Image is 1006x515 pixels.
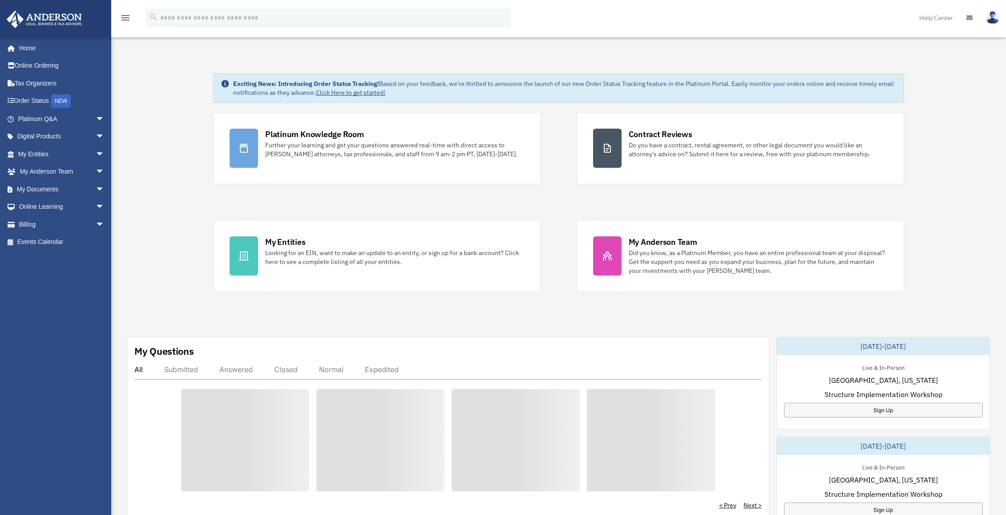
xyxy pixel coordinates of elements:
div: Live & In-Person [855,462,912,471]
div: Submitted [164,365,198,374]
i: search [149,12,158,22]
a: Order StatusNEW [6,92,118,110]
a: Platinum Q&Aarrow_drop_down [6,110,118,128]
span: arrow_drop_down [96,198,113,216]
a: Billingarrow_drop_down [6,215,118,233]
div: Further your learning and get your questions answered real-time with direct access to [PERSON_NAM... [265,141,524,158]
a: Tax Organizers [6,74,118,92]
a: Online Learningarrow_drop_down [6,198,118,216]
div: Answered [219,365,253,374]
span: Structure Implementation Workshop [824,489,942,499]
div: Did you know, as a Platinum Member, you have an entire professional team at your disposal? Get th... [629,248,888,275]
img: User Pic [986,11,999,24]
a: Sign Up [784,403,983,418]
a: My Anderson Team Did you know, as a Platinum Member, you have an entire professional team at your... [577,220,904,292]
a: My Documentsarrow_drop_down [6,180,118,198]
a: Click Here to get started! [316,89,385,97]
a: Events Calendar [6,233,118,251]
a: Home [6,39,113,57]
span: arrow_drop_down [96,145,113,163]
div: [DATE]-[DATE] [777,337,990,355]
a: Next > [743,501,762,510]
a: Digital Productsarrow_drop_down [6,128,118,146]
div: All [134,365,143,374]
a: Platinum Knowledge Room Further your learning and get your questions answered real-time with dire... [213,112,541,184]
span: arrow_drop_down [96,110,113,128]
div: Platinum Knowledge Room [265,129,364,140]
a: My Anderson Teamarrow_drop_down [6,163,118,181]
div: Normal [319,365,343,374]
div: My Questions [134,345,194,358]
div: Do you have a contract, rental agreement, or other legal document you would like an attorney's ad... [629,141,888,158]
i: menu [120,12,131,23]
span: arrow_drop_down [96,180,113,199]
a: My Entities Looking for an EIN, want to make an update to an entity, or sign up for a bank accoun... [213,220,541,292]
div: Looking for an EIN, want to make an update to an entity, or sign up for a bank account? Click her... [265,248,524,266]
div: Contract Reviews [629,129,692,140]
span: arrow_drop_down [96,128,113,146]
div: Expedited [365,365,399,374]
strong: Exciting News: Introducing Order Status Tracking! [233,80,379,88]
span: arrow_drop_down [96,163,113,181]
span: [GEOGRAPHIC_DATA], [US_STATE] [829,474,938,485]
a: Contract Reviews Do you have a contract, rental agreement, or other legal document you would like... [577,112,904,184]
span: Structure Implementation Workshop [824,389,942,400]
a: menu [120,16,131,23]
div: Based on your feedback, we're thrilled to announce the launch of our new Order Status Tracking fe... [233,79,897,97]
div: Live & In-Person [855,362,912,372]
div: My Anderson Team [629,236,697,247]
a: Online Ordering [6,57,118,75]
a: < Prev [719,501,736,510]
div: [DATE]-[DATE] [777,437,990,455]
div: Closed [274,365,298,374]
span: [GEOGRAPHIC_DATA], [US_STATE] [829,375,938,385]
img: Anderson Advisors Platinum Portal [4,11,85,28]
a: My Entitiesarrow_drop_down [6,145,118,163]
div: My Entities [265,236,305,247]
div: NEW [51,94,71,108]
span: arrow_drop_down [96,215,113,234]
